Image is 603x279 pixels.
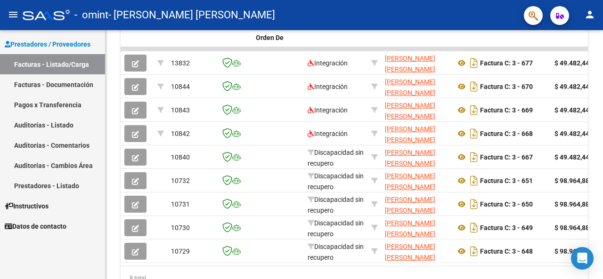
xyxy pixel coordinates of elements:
span: Integración [308,59,348,67]
span: Instructivos [5,201,49,211]
strong: Factura C: 3 - 670 [480,83,533,90]
span: 10731 [171,200,190,208]
span: 10843 [171,106,190,114]
div: 27342882191 [385,194,448,214]
mat-icon: person [584,9,595,20]
strong: Factura C: 3 - 650 [480,200,533,208]
strong: $ 98.964,88 [554,247,589,255]
div: 27342882191 [385,53,448,73]
div: 27342882191 [385,241,448,261]
div: 27342882191 [385,124,448,143]
span: [PERSON_NAME] [PERSON_NAME] [385,172,435,191]
strong: $ 49.482,44 [554,130,589,137]
strong: Factura C: 3 - 651 [480,177,533,184]
span: 10730 [171,224,190,231]
datatable-header-cell: Facturado x Orden De [252,17,304,58]
datatable-header-cell: Razón Social [381,17,452,58]
i: Descargar documento [468,150,480,165]
span: Integración [308,130,348,137]
strong: $ 98.964,88 [554,200,589,208]
strong: $ 49.482,44 [554,106,589,114]
div: 27342882191 [385,100,448,120]
span: Prestadores / Proveedores [5,39,90,49]
span: [PERSON_NAME] [PERSON_NAME] [385,219,435,238]
datatable-header-cell: CPBT [452,17,551,58]
span: [PERSON_NAME] [PERSON_NAME] [385,149,435,167]
strong: $ 49.482,44 [554,83,589,90]
i: Descargar documento [468,103,480,118]
span: 10840 [171,153,190,161]
strong: Factura C: 3 - 677 [480,59,533,67]
span: 10842 [171,130,190,137]
span: 10844 [171,83,190,90]
strong: Factura C: 3 - 667 [480,153,533,161]
span: [PERSON_NAME] [PERSON_NAME] [385,78,435,96]
i: Descargar documento [468,220,480,235]
i: Descargar documento [468,197,480,212]
span: 10732 [171,177,190,184]
div: 27342882191 [385,77,448,96]
span: Discapacidad sin recupero [308,172,364,191]
span: Discapacidad sin recupero [308,196,364,214]
datatable-header-cell: CAE [214,17,252,58]
div: 27342882191 [385,171,448,191]
span: [PERSON_NAME] [PERSON_NAME] [385,196,435,214]
span: - omint [74,5,108,25]
i: Descargar documento [468,126,480,141]
strong: $ 98.964,88 [554,224,589,231]
strong: Factura C: 3 - 649 [480,224,533,231]
span: [PERSON_NAME] [PERSON_NAME] [385,243,435,261]
div: 27342882191 [385,218,448,238]
span: 13832 [171,59,190,67]
i: Descargar documento [468,56,480,71]
datatable-header-cell: Area [304,17,367,58]
span: Datos de contacto [5,221,66,231]
i: Descargar documento [468,244,480,259]
div: 27342882191 [385,147,448,167]
span: [PERSON_NAME] [PERSON_NAME] [385,55,435,73]
i: Descargar documento [468,173,480,188]
i: Descargar documento [468,79,480,94]
div: Open Intercom Messenger [571,247,594,270]
strong: $ 98.964,88 [554,177,589,184]
span: [PERSON_NAME] [PERSON_NAME] [385,102,435,120]
span: Integración [308,83,348,90]
datatable-header-cell: ID [167,17,214,58]
strong: $ 49.482,44 [554,59,589,67]
span: Discapacidad sin recupero [308,219,364,238]
mat-icon: menu [8,9,19,20]
span: Facturado x Orden De [256,23,291,41]
strong: $ 49.482,44 [554,153,589,161]
strong: Factura C: 3 - 669 [480,106,533,114]
span: [PERSON_NAME] [PERSON_NAME] [385,125,435,143]
strong: Factura C: 3 - 668 [480,130,533,137]
span: - [PERSON_NAME] [PERSON_NAME] [108,5,275,25]
span: Discapacidad sin recupero [308,149,364,167]
strong: Factura C: 3 - 648 [480,247,533,255]
span: Integración [308,106,348,114]
span: 10729 [171,247,190,255]
span: Discapacidad sin recupero [308,243,364,261]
